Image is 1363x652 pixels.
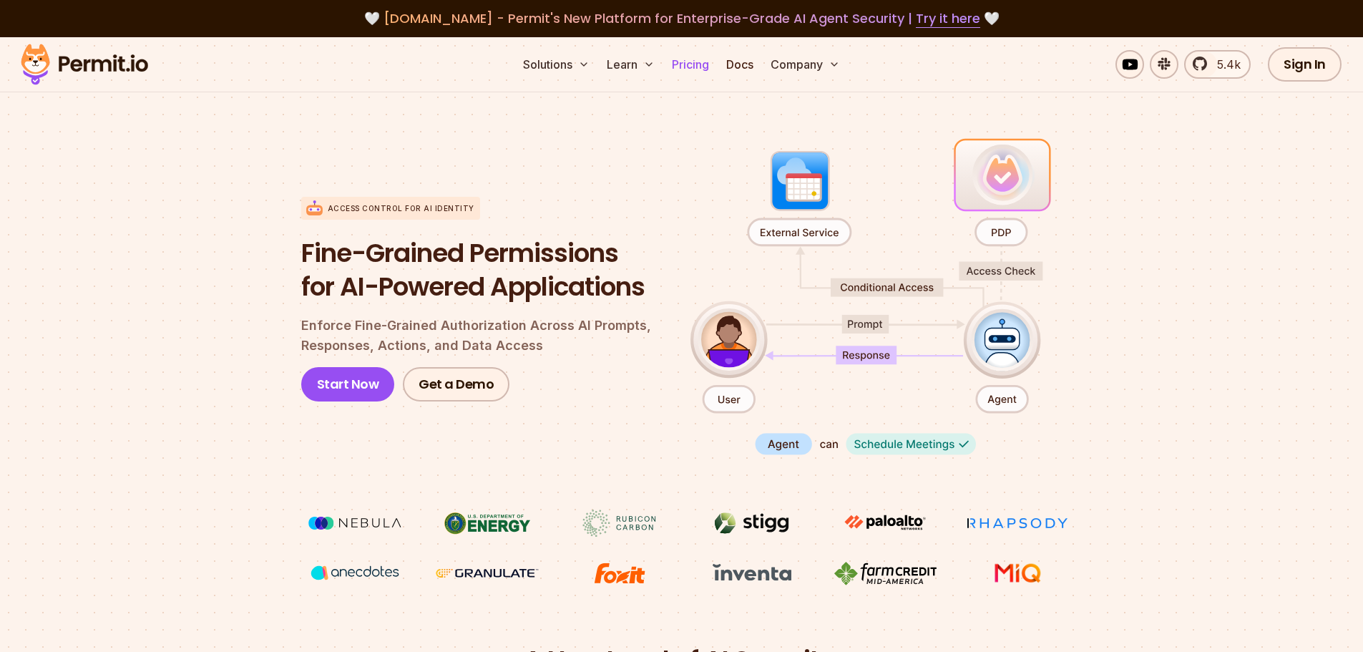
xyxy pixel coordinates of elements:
[301,316,668,356] p: Enforce Fine-Grained Authorization Across AI Prompts, Responses, Actions, and Data Access
[1208,56,1241,73] span: 5.4k
[328,203,474,214] p: Access control for AI Identity
[301,237,668,304] h1: Fine-Grained Permissions for AI-Powered Applications
[517,50,595,79] button: Solutions
[1268,47,1342,82] a: Sign In
[566,560,673,587] img: Foxit
[301,510,409,537] img: Nebula
[916,9,980,28] a: Try it here
[765,50,846,79] button: Company
[831,560,939,587] img: Farm Credit
[403,367,509,402] a: Get a Demo
[1184,50,1251,79] a: 5.4k
[964,510,1071,537] img: Rhapsody Health
[434,560,541,587] img: Granulate
[601,50,660,79] button: Learn
[301,560,409,586] img: vega
[301,367,395,402] a: Start Now
[969,561,1066,585] img: MIQ
[698,560,806,585] img: inventa
[384,9,980,27] span: [DOMAIN_NAME] - Permit's New Platform for Enterprise-Grade AI Agent Security |
[434,510,541,537] img: US department of energy
[831,510,939,535] img: paloalto
[698,510,806,537] img: Stigg
[720,50,759,79] a: Docs
[14,40,155,89] img: Permit logo
[34,9,1329,29] div: 🤍 🤍
[666,50,715,79] a: Pricing
[566,510,673,537] img: Rubicon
